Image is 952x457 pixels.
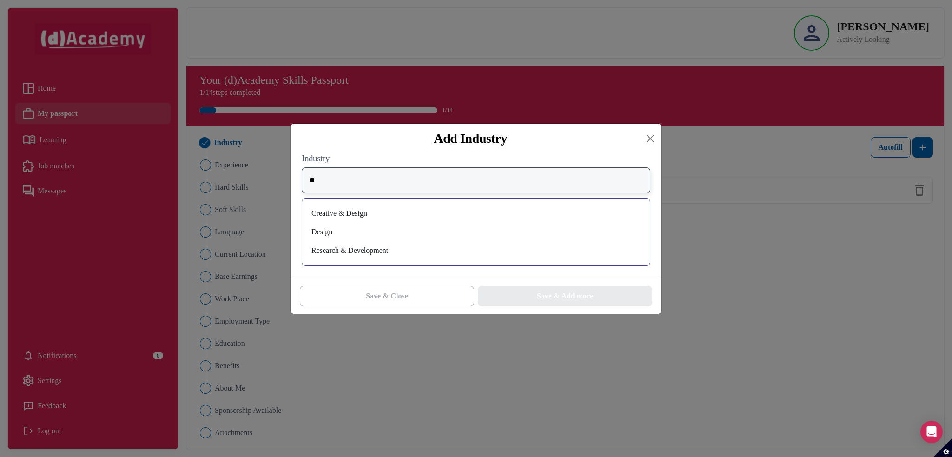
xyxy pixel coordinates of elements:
[310,243,642,258] div: Research & Development
[933,438,952,457] button: Set cookie preferences
[310,225,642,239] div: Design
[537,291,593,302] span: Save & Add more
[298,131,643,146] div: Add Industry
[300,286,474,306] button: Save & Close
[478,286,652,306] button: Save & Add more
[302,153,650,164] label: Industry
[366,291,408,302] span: Save & Close
[310,206,642,221] div: Creative & Design
[643,131,658,146] button: Close
[920,421,943,443] div: Open Intercom Messenger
